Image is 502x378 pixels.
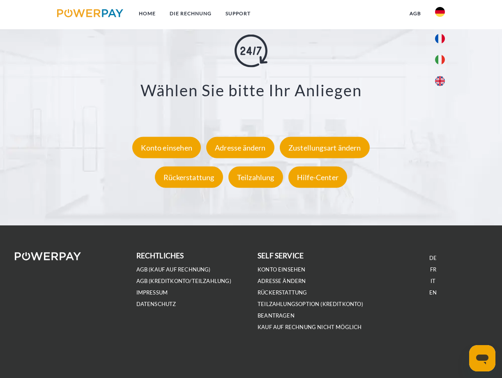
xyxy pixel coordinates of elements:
[435,7,445,17] img: de
[136,251,184,260] b: rechtliches
[206,137,274,158] div: Adresse ändern
[204,143,276,152] a: Adresse ändern
[258,266,306,273] a: Konto einsehen
[430,266,436,273] a: FR
[35,81,467,100] h3: Wählen Sie bitte Ihr Anliegen
[136,278,231,285] a: AGB (Kreditkonto/Teilzahlung)
[278,143,372,152] a: Zustellungsart ändern
[469,345,495,371] iframe: Schaltfläche zum Öffnen des Messaging-Fensters
[288,167,347,188] div: Hilfe-Center
[435,55,445,65] img: it
[219,6,258,21] a: SUPPORT
[429,255,437,262] a: DE
[431,278,435,285] a: IT
[235,35,267,67] img: online-shopping.svg
[15,252,81,260] img: logo-powerpay-white.svg
[286,173,349,182] a: Hilfe-Center
[226,173,285,182] a: Teilzahlung
[258,324,362,331] a: Kauf auf Rechnung nicht möglich
[153,173,225,182] a: Rückerstattung
[258,289,307,296] a: Rückerstattung
[132,137,201,158] div: Konto einsehen
[155,167,223,188] div: Rückerstattung
[258,251,304,260] b: self service
[57,9,123,17] img: logo-powerpay.svg
[163,6,219,21] a: DIE RECHNUNG
[136,301,176,308] a: DATENSCHUTZ
[136,289,168,296] a: IMPRESSUM
[132,6,163,21] a: Home
[130,143,203,152] a: Konto einsehen
[435,76,445,86] img: en
[258,278,306,285] a: Adresse ändern
[429,289,437,296] a: EN
[403,6,428,21] a: agb
[258,301,363,319] a: Teilzahlungsoption (KREDITKONTO) beantragen
[228,167,283,188] div: Teilzahlung
[435,34,445,44] img: fr
[136,266,211,273] a: AGB (Kauf auf Rechnung)
[280,137,370,158] div: Zustellungsart ändern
